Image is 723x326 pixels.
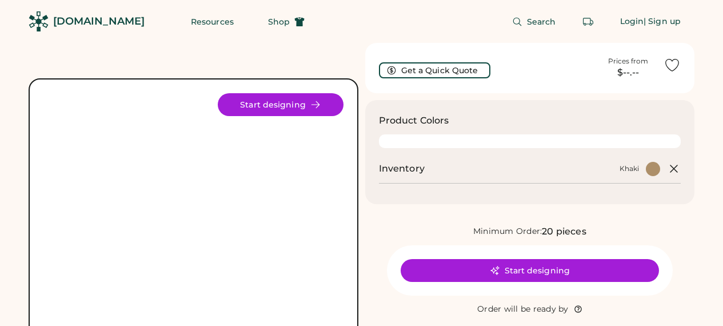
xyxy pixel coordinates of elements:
[498,10,570,33] button: Search
[542,225,586,238] div: 20 pieces
[379,114,449,128] h3: Product Colors
[268,18,290,26] span: Shop
[620,164,639,173] div: Khaki
[473,226,542,237] div: Minimum Order:
[527,18,556,26] span: Search
[401,259,659,282] button: Start designing
[177,10,247,33] button: Resources
[53,14,145,29] div: [DOMAIN_NAME]
[577,10,600,33] button: Retrieve an order
[218,93,343,116] button: Start designing
[608,57,648,66] div: Prices from
[379,62,490,78] button: Get a Quick Quote
[379,162,425,176] h2: Inventory
[29,11,49,31] img: Rendered Logo - Screens
[254,10,318,33] button: Shop
[600,66,657,79] div: $--.--
[477,304,569,315] div: Order will be ready by
[620,16,644,27] div: Login
[644,16,681,27] div: | Sign up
